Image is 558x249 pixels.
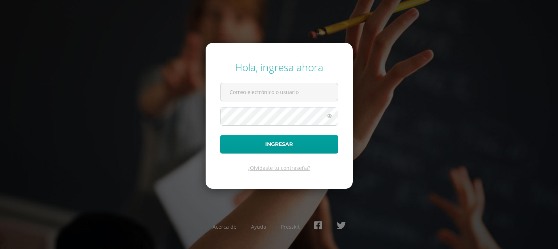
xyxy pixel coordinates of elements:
[251,223,266,230] a: Ayuda
[220,135,338,154] button: Ingresar
[281,223,300,230] a: Presskit
[220,60,338,74] div: Hola, ingresa ahora
[221,83,338,101] input: Correo electrónico o usuario
[248,164,310,171] a: ¿Olvidaste tu contraseña?
[213,223,236,230] a: Acerca de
